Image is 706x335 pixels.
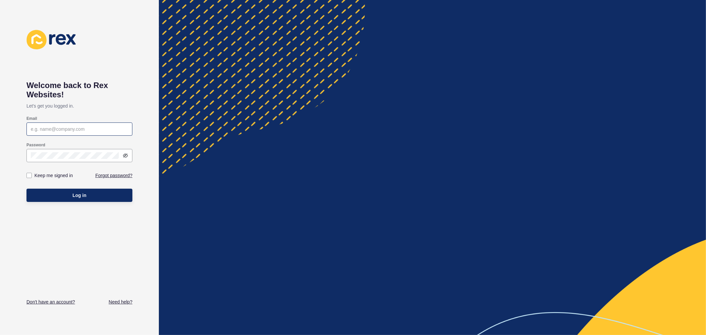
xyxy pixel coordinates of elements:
a: Don't have an account? [26,299,75,305]
a: Forgot password? [95,172,132,179]
a: Need help? [109,299,132,305]
h1: Welcome back to Rex Websites! [26,81,132,99]
label: Email [26,116,37,121]
span: Log in [72,192,86,199]
input: e.g. name@company.com [31,126,128,132]
p: Let's get you logged in. [26,99,132,113]
label: Password [26,142,45,148]
button: Log in [26,189,132,202]
label: Keep me signed in [34,172,73,179]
